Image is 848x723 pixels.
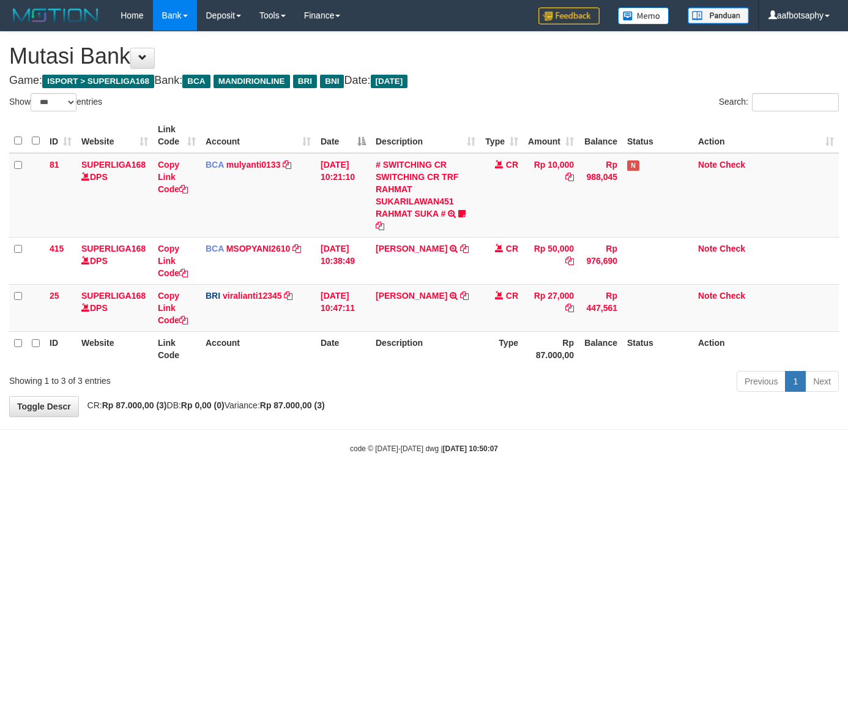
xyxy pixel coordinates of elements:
[316,153,371,238] td: [DATE] 10:21:10
[206,244,224,253] span: BCA
[9,93,102,111] label: Show entries
[720,244,745,253] a: Check
[158,291,188,325] a: Copy Link Code
[316,331,371,366] th: Date
[579,153,622,238] td: Rp 988,045
[9,396,79,417] a: Toggle Descr
[376,291,447,301] a: [PERSON_NAME]
[622,331,693,366] th: Status
[523,118,579,153] th: Amount: activate to sort column ascending
[460,244,469,253] a: Copy USMAN JAELANI to clipboard
[350,444,498,453] small: code © [DATE]-[DATE] dwg |
[223,291,282,301] a: viralianti12345
[752,93,839,111] input: Search:
[182,75,210,88] span: BCA
[371,118,480,153] th: Description: activate to sort column ascending
[523,153,579,238] td: Rp 10,000
[506,160,518,170] span: CR
[538,7,600,24] img: Feedback.jpg
[737,371,786,392] a: Previous
[688,7,749,24] img: panduan.png
[523,331,579,366] th: Rp 87.000,00
[292,244,301,253] a: Copy MSOPYANI2610 to clipboard
[480,118,523,153] th: Type: activate to sort column ascending
[720,160,745,170] a: Check
[206,160,224,170] span: BCA
[226,244,291,253] a: MSOPYANI2610
[284,291,292,301] a: Copy viralianti12345 to clipboard
[158,244,188,278] a: Copy Link Code
[76,153,153,238] td: DPS
[76,118,153,153] th: Website: activate to sort column ascending
[50,291,59,301] span: 25
[371,75,408,88] span: [DATE]
[316,237,371,284] td: [DATE] 10:38:49
[376,160,458,219] a: # SWITCHING CR SWITCHING CR TRF RAHMAT SUKARILAWAN451 RAHMAT SUKA #
[506,291,518,301] span: CR
[293,75,317,88] span: BRI
[201,331,316,366] th: Account
[719,93,839,111] label: Search:
[579,118,622,153] th: Balance
[376,244,447,253] a: [PERSON_NAME]
[460,291,469,301] a: Copy IKBAL FURQON to clipboard
[45,118,76,153] th: ID: activate to sort column ascending
[698,244,717,253] a: Note
[214,75,290,88] span: MANDIRIONLINE
[9,6,102,24] img: MOTION_logo.png
[81,400,325,410] span: CR: DB: Variance:
[45,331,76,366] th: ID
[102,400,167,410] strong: Rp 87.000,00 (3)
[579,284,622,331] td: Rp 447,561
[579,237,622,284] td: Rp 976,690
[9,44,839,69] h1: Mutasi Bank
[785,371,806,392] a: 1
[523,284,579,331] td: Rp 27,000
[226,160,281,170] a: mulyanti0133
[76,237,153,284] td: DPS
[316,284,371,331] td: [DATE] 10:47:11
[42,75,154,88] span: ISPORT > SUPERLIGA168
[50,244,64,253] span: 415
[376,221,384,231] a: Copy # SWITCHING CR SWITCHING CR TRF RAHMAT SUKARILAWAN451 RAHMAT SUKA # to clipboard
[579,331,622,366] th: Balance
[698,160,717,170] a: Note
[565,172,574,182] a: Copy Rp 10,000 to clipboard
[81,291,146,301] a: SUPERLIGA168
[480,331,523,366] th: Type
[9,75,839,87] h4: Game: Bank: Date:
[565,303,574,313] a: Copy Rp 27,000 to clipboard
[627,160,639,171] span: Has Note
[506,244,518,253] span: CR
[622,118,693,153] th: Status
[443,444,498,453] strong: [DATE] 10:50:07
[153,118,201,153] th: Link Code: activate to sort column ascending
[76,331,153,366] th: Website
[320,75,344,88] span: BNI
[260,400,325,410] strong: Rp 87.000,00 (3)
[618,7,669,24] img: Button%20Memo.svg
[371,331,480,366] th: Description
[523,237,579,284] td: Rp 50,000
[283,160,291,170] a: Copy mulyanti0133 to clipboard
[50,160,59,170] span: 81
[693,331,839,366] th: Action
[693,118,839,153] th: Action: activate to sort column ascending
[153,331,201,366] th: Link Code
[81,160,146,170] a: SUPERLIGA168
[805,371,839,392] a: Next
[76,284,153,331] td: DPS
[720,291,745,301] a: Check
[31,93,76,111] select: Showentries
[316,118,371,153] th: Date: activate to sort column descending
[206,291,220,301] span: BRI
[181,400,225,410] strong: Rp 0,00 (0)
[201,118,316,153] th: Account: activate to sort column ascending
[158,160,188,194] a: Copy Link Code
[565,256,574,266] a: Copy Rp 50,000 to clipboard
[698,291,717,301] a: Note
[81,244,146,253] a: SUPERLIGA168
[9,370,344,387] div: Showing 1 to 3 of 3 entries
